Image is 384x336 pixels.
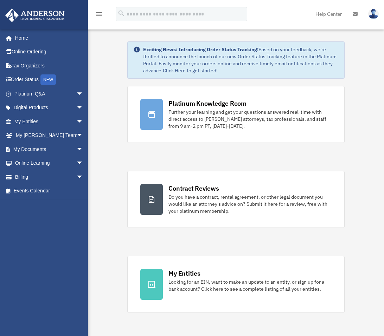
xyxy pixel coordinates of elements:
div: Looking for an EIN, want to make an update to an entity, or sign up for a bank account? Click her... [168,278,332,292]
a: Order StatusNEW [5,73,94,87]
a: Platinum Knowledge Room Further your learning and get your questions answered real-time with dire... [127,86,345,143]
div: Platinum Knowledge Room [168,99,247,108]
a: Home [5,31,90,45]
span: arrow_drop_down [76,170,90,184]
a: Click Here to get started! [163,67,218,74]
a: Online Ordering [5,45,94,59]
a: My Documentsarrow_drop_down [5,142,94,156]
img: Anderson Advisors Platinum Portal [3,8,67,22]
a: Contract Reviews Do you have a contract, rental agreement, or other legal document you would like... [127,171,345,228]
i: search [117,9,125,17]
div: Based on your feedback, we're thrilled to announce the launch of our new Order Status Tracking fe... [143,46,339,74]
a: My Entitiesarrow_drop_down [5,114,94,129]
span: arrow_drop_down [76,156,90,171]
a: Platinum Q&Aarrow_drop_down [5,87,94,101]
span: arrow_drop_down [76,129,90,143]
a: Digital Productsarrow_drop_down [5,101,94,115]
div: Contract Reviews [168,184,219,193]
a: Billingarrow_drop_down [5,170,94,184]
strong: Exciting News: Introducing Order Status Tracking! [143,46,258,53]
a: Tax Organizers [5,59,94,73]
span: arrow_drop_down [76,101,90,115]
span: arrow_drop_down [76,87,90,101]
span: arrow_drop_down [76,142,90,157]
span: arrow_drop_down [76,114,90,129]
div: Do you have a contract, rental agreement, or other legal document you would like an attorney's ad... [168,193,332,215]
a: Events Calendar [5,184,94,198]
div: NEW [40,74,56,85]
a: menu [95,12,103,18]
a: Online Learningarrow_drop_down [5,156,94,170]
a: My Entities Looking for an EIN, want to make an update to an entity, or sign up for a bank accoun... [127,256,345,313]
i: menu [95,10,103,18]
div: My Entities [168,269,200,278]
img: User Pic [368,9,379,19]
a: My [PERSON_NAME] Teamarrow_drop_down [5,129,94,143]
div: Further your learning and get your questions answered real-time with direct access to [PERSON_NAM... [168,108,332,130]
